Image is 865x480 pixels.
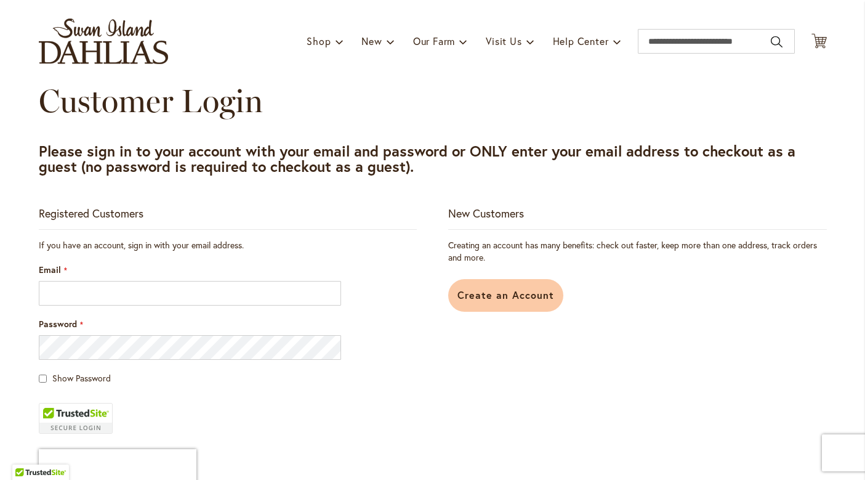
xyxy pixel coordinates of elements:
span: New [361,35,382,47]
div: TrustedSite Certified [39,403,113,434]
span: Help Center [553,35,609,47]
strong: Registered Customers [39,206,143,221]
strong: Please sign in to your account with your email and password or ONLY enter your email address to c... [39,141,795,176]
iframe: Launch Accessibility Center [9,436,44,471]
span: Shop [307,35,331,47]
span: Show Password [52,372,111,384]
p: Creating an account has many benefits: check out faster, keep more than one address, track orders... [448,239,826,264]
a: store logo [39,18,168,64]
span: Email [39,264,61,275]
span: Create an Account [457,288,554,301]
div: If you have an account, sign in with your email address. [39,239,417,251]
a: Create an Account [448,279,563,312]
span: Our Farm [413,35,455,47]
span: Customer Login [39,81,263,120]
span: Password [39,318,77,330]
strong: New Customers [448,206,524,221]
span: Visit Us [486,35,521,47]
